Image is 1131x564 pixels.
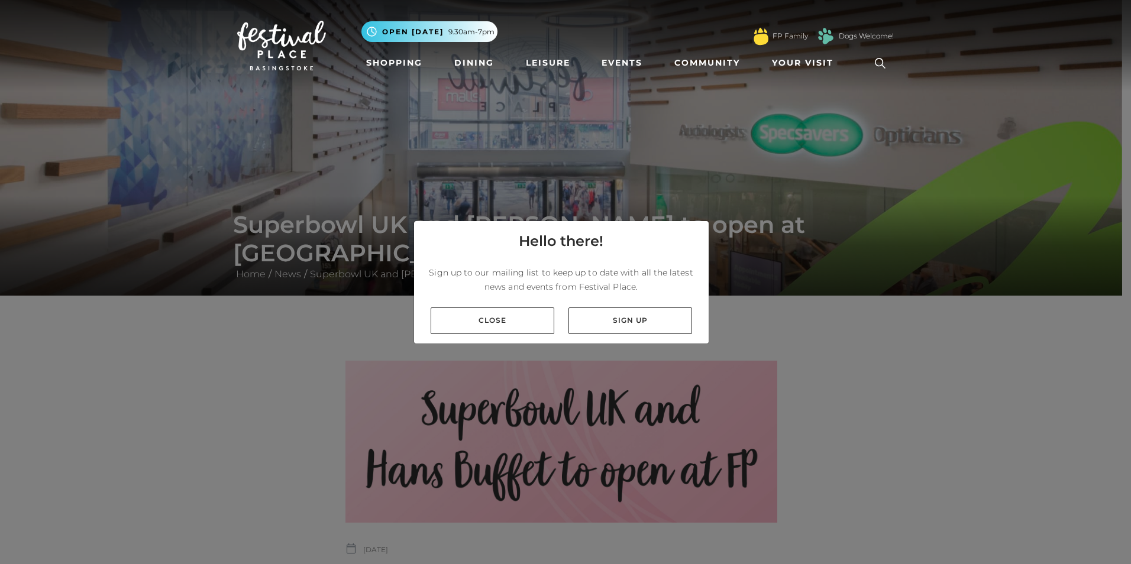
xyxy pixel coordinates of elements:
img: Festival Place Logo [237,21,326,70]
a: FP Family [773,31,808,41]
a: Sign up [568,307,692,334]
a: Dogs Welcome! [839,31,894,41]
a: Leisure [521,52,575,74]
a: Shopping [361,52,427,74]
a: Community [670,52,745,74]
a: Close [431,307,554,334]
a: Dining [450,52,499,74]
span: Your Visit [772,57,833,69]
a: Your Visit [767,52,844,74]
span: Open [DATE] [382,27,444,37]
a: Events [597,52,647,74]
h4: Hello there! [519,231,603,252]
button: Open [DATE] 9.30am-7pm [361,21,497,42]
p: Sign up to our mailing list to keep up to date with all the latest news and events from Festival ... [424,265,699,294]
span: 9.30am-7pm [448,27,495,37]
